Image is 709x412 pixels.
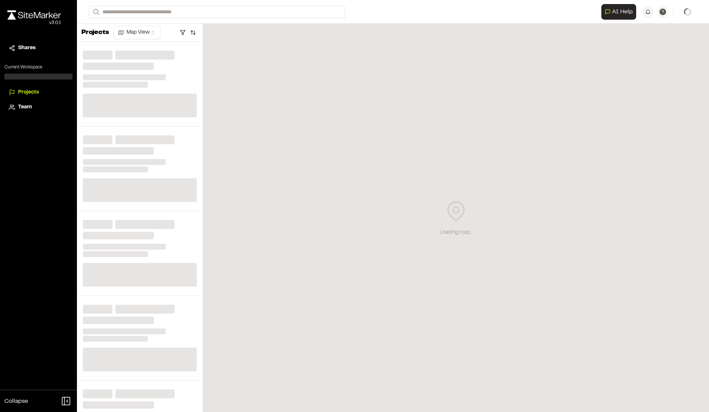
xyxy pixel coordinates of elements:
div: Oh geez...please don't... [7,20,61,26]
div: Loading map... [440,229,472,237]
span: Collapse [4,397,28,406]
div: Open AI Assistant [601,4,639,20]
button: Open AI Assistant [601,4,636,20]
span: AI Help [612,7,633,16]
img: rebrand.png [7,10,61,20]
p: Projects [81,28,109,38]
p: Current Workspace [4,64,72,71]
a: Shares [9,44,68,52]
a: Team [9,103,68,111]
span: Shares [18,44,36,52]
span: Team [18,103,32,111]
button: Search [89,6,102,18]
a: Projects [9,88,68,97]
span: Projects [18,88,39,97]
